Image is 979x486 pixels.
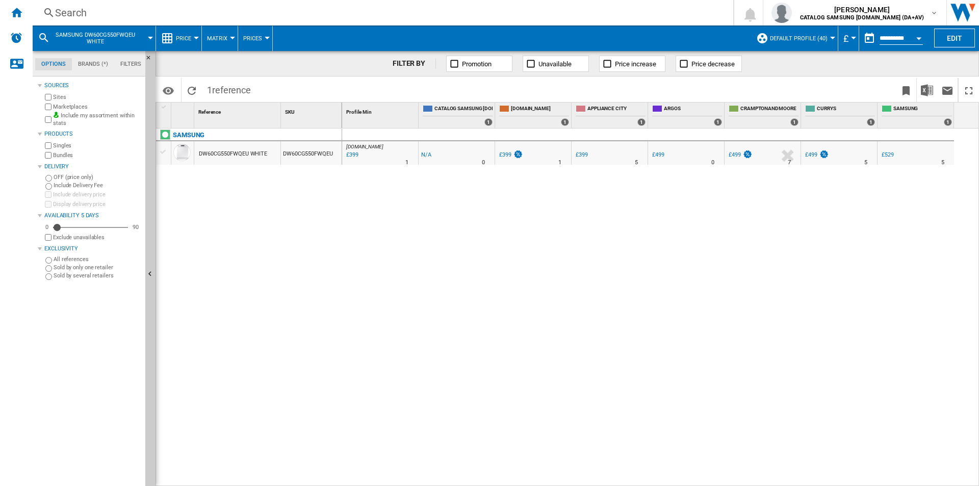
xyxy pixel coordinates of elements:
[742,150,753,159] img: promotionV3.png
[38,25,150,51] div: SAMSUNG DW60CG550FWQEU WHITE
[45,273,52,280] input: Sold by several retailers
[196,103,280,118] div: Sort None
[770,35,828,42] span: Default profile (40)
[158,81,178,99] button: Options
[45,94,51,100] input: Sites
[843,25,854,51] button: £
[45,234,51,241] input: Display delivery price
[561,118,569,126] div: 1 offers sold by AMAZON.CO.UK
[53,200,141,208] label: Display delivery price
[498,150,523,160] div: £399
[72,58,114,70] md-tab-item: Brands (*)
[45,175,52,182] input: OFF (price only)
[790,118,798,126] div: 1 offers sold by CRAMPTONANDMOORE
[202,78,256,99] span: 1
[43,223,51,231] div: 0
[53,222,128,233] md-slider: Availability
[558,158,561,168] div: Delivery Time : 1 day
[53,191,141,198] label: Include delivery price
[114,58,147,70] md-tab-item: Filters
[800,5,924,15] span: [PERSON_NAME]
[727,103,801,128] div: CRAMPTONANDMOORE 1 offers sold by CRAMPTONANDMOORE
[345,150,358,160] div: Last updated : Wednesday, 20 August 2025 10:02
[54,264,141,271] label: Sold by only one retailer
[804,150,829,160] div: £499
[44,130,141,138] div: Products
[727,150,753,160] div: £499
[805,151,817,158] div: £499
[859,28,880,48] button: md-calendar
[53,142,141,149] label: Singles
[393,59,436,69] div: FILTER BY
[880,103,954,128] div: SAMSUNG 1 offers sold by SAMSUNG
[207,25,233,51] button: Matrix
[921,84,933,96] img: excel-24x24.png
[576,151,588,158] div: £399
[714,118,722,126] div: 1 offers sold by ARGOS
[771,3,792,23] img: profile.jpg
[198,109,221,115] span: Reference
[145,51,158,69] button: Hide
[182,78,202,102] button: Reload
[635,158,638,168] div: Delivery Time : 5 days
[54,272,141,279] label: Sold by several retailers
[207,35,227,42] span: Matrix
[346,109,372,115] span: Profile Min
[788,158,791,168] div: Delivery Time : 7 days
[243,35,262,42] span: Prices
[54,182,141,189] label: Include Delivery Fee
[462,60,492,68] span: Promotion
[819,150,829,159] img: promotionV3.png
[880,150,894,160] div: £529
[838,25,859,51] md-menu: Currency
[54,25,146,51] button: SAMSUNG DW60CG550FWQEU WHITE
[173,129,204,141] div: Click to filter on that brand
[35,58,72,70] md-tab-item: Options
[599,56,665,72] button: Price increase
[199,142,267,166] div: DW60CG550FWQEU WHITE
[864,158,867,168] div: Delivery Time : 5 days
[937,78,958,102] button: Send this report by email
[53,151,141,159] label: Bundles
[344,103,418,118] div: Sort None
[45,152,51,159] input: Bundles
[434,105,493,114] span: CATALOG SAMSUNG [DOMAIN_NAME] (DA+AV)
[45,113,51,126] input: Include my assortment within stats
[944,118,952,126] div: 1 offers sold by SAMSUNG
[243,25,267,51] button: Prices
[676,56,742,72] button: Price decrease
[173,103,194,118] div: Sort None
[281,141,342,165] div: DW60CG550FWQEU
[652,151,664,158] div: £499
[212,85,251,95] span: reference
[637,118,646,126] div: 1 offers sold by APPLIANCE CITY
[587,105,646,114] span: APPLIANCE CITY
[344,103,418,118] div: Profile Min Sort None
[421,103,495,128] div: CATALOG SAMSUNG [DOMAIN_NAME] (DA+AV) 1 offers sold by CATALOG SAMSUNG UK.IE (DA+AV)
[45,257,52,264] input: All references
[176,25,196,51] button: Price
[44,82,141,90] div: Sources
[53,112,141,127] label: Include my assortment within stats
[499,151,511,158] div: £399
[711,158,714,168] div: Delivery Time : 0 day
[346,144,383,149] span: [DOMAIN_NAME]
[196,103,280,118] div: Reference Sort None
[770,25,833,51] button: Default profile (40)
[446,56,512,72] button: Promotion
[893,105,952,114] span: SAMSUNG
[44,212,141,220] div: Availability 5 Days
[45,142,51,149] input: Singles
[497,103,571,128] div: [DOMAIN_NAME] 1 offers sold by AMAZON.CO.UK
[615,60,656,68] span: Price increase
[54,255,141,263] label: All references
[53,234,141,241] label: Exclude unavailables
[10,32,22,44] img: alerts-logo.svg
[45,183,52,190] input: Include Delivery Fee
[941,158,944,168] div: Delivery Time : 5 days
[484,118,493,126] div: 1 offers sold by CATALOG SAMSUNG UK.IE (DA+AV)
